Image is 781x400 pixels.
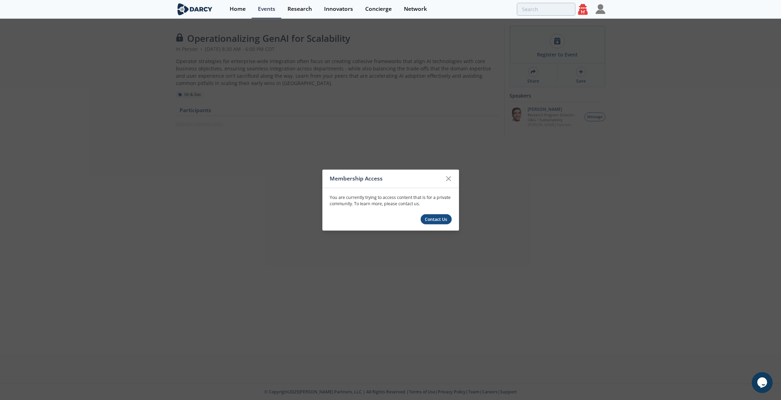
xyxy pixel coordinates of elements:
[258,6,275,12] div: Events
[176,3,214,15] img: logo-wide.svg
[330,172,442,185] div: Membership Access
[330,194,452,207] p: You are currently trying to access content that is for a private community. To learn more, please...
[421,214,452,224] a: Contact Us
[517,3,575,16] input: Advanced Search
[596,4,605,14] img: Profile
[752,372,774,393] iframe: chat widget
[324,6,353,12] div: Innovators
[288,6,312,12] div: Research
[230,6,246,12] div: Home
[365,6,392,12] div: Concierge
[404,6,427,12] div: Network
